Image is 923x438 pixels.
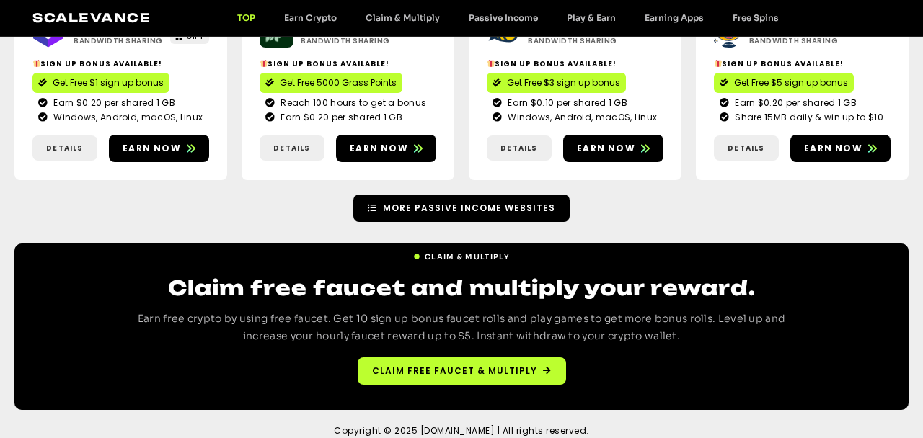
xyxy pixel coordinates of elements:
h2: Sign up bonus available! [260,58,436,69]
h2: Sign up bonus available! [32,58,209,69]
span: Reach 100 hours to get a bonus [277,97,426,109]
a: GIFT [170,29,210,44]
span: Claim & Multiply [425,251,510,262]
a: Get Free $5 sign up bonus [714,73,854,93]
a: Earn Crypto [270,12,351,23]
h2: Sign up bonus available! [714,58,891,69]
span: More Passive Income Websites [383,202,555,215]
span: Details [728,143,764,153]
a: Details [260,135,324,161]
a: Free Spins [718,12,793,23]
img: 🎁 [715,60,722,67]
span: Details [46,143,83,153]
span: Earn $0.20 per shared 1 GB [731,97,857,109]
span: Earn $0.20 per shared 1 GB [50,97,175,109]
a: Get Free $1 sign up bonus [32,73,169,93]
a: Passive Income [454,12,552,23]
span: GIFT [186,31,204,42]
h2: Claim free faucet and multiply your reward. [115,274,808,302]
a: More Passive Income Websites [353,195,570,222]
a: Play & Earn [552,12,630,23]
span: Earn $0.20 per shared 1 GB [277,111,402,124]
span: Share 15MB daily & win up to $10 [731,111,883,124]
a: Earn now [563,135,663,162]
span: Get Free $1 sign up bonus [53,76,164,89]
h2: Sign up bonus available! [487,58,663,69]
span: Get Free 5000 Grass Points [280,76,397,89]
a: Get Free $3 sign up bonus [487,73,626,93]
h2: Bandwidth Sharing [301,35,391,46]
h2: Bandwidth Sharing [749,35,839,46]
span: Details [500,143,537,153]
a: Details [487,135,552,161]
a: Scalevance [32,10,151,25]
span: Claim free faucet & multiply [372,365,537,377]
a: Earn now [790,135,891,162]
img: 🎁 [33,60,40,67]
span: Windows, Android, macOS, Linux [50,111,203,124]
a: TOP [223,12,270,23]
a: Details [714,135,779,161]
span: Get Free $5 sign up bonus [734,76,848,89]
h2: Copyright © 2025 [DOMAIN_NAME] | All rights reserved. [11,424,912,437]
p: Earn free crypto by using free faucet. Get 10 sign up bonus faucet rolls and play games to get mo... [115,310,808,345]
a: Get Free 5000 Grass Points [260,73,402,93]
span: Details [273,143,310,153]
span: Get Free $3 sign up bonus [507,76,620,89]
h2: Bandwidth Sharing [528,35,618,46]
span: Earn now [804,142,862,155]
span: Earn now [577,142,635,155]
span: Earn now [350,142,408,155]
a: Earn now [109,135,209,162]
a: Earn now [336,135,436,162]
span: Windows, Android, macOS, Linux [504,111,657,124]
h2: Bandwidth Sharing [74,35,164,46]
a: Claim free faucet & multiply [358,357,566,385]
a: Details [32,135,97,161]
a: Claim & Multiply [413,246,510,262]
span: Earn now [123,142,181,155]
a: Claim & Multiply [351,12,454,23]
span: Earn $0.10 per shared 1 GB [504,97,627,109]
nav: Menu [223,12,793,23]
img: 🎁 [260,60,268,67]
a: Earning Apps [630,12,718,23]
img: 🎁 [487,60,495,67]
